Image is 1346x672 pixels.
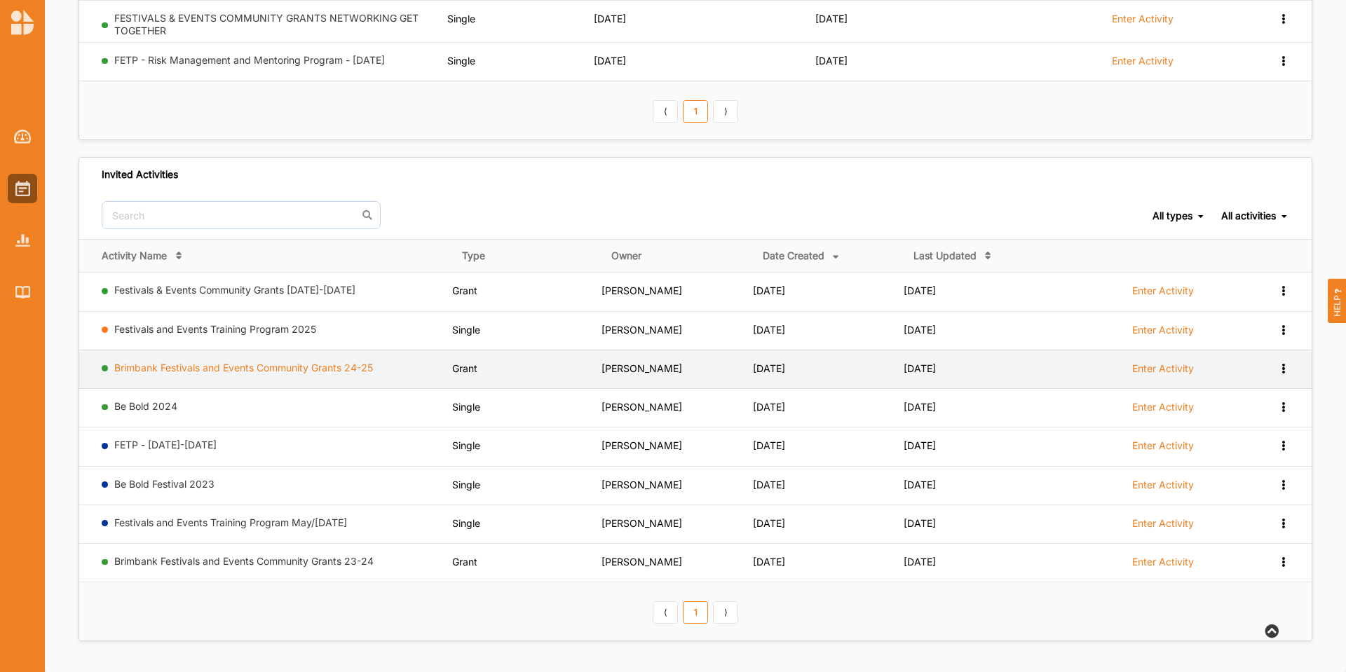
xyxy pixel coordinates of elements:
th: Type [452,240,601,273]
img: Reports [15,234,30,246]
span: [DATE] [904,362,936,374]
span: [DATE] [753,556,785,568]
span: Single [452,324,480,336]
label: Enter Activity [1132,362,1194,375]
span: [PERSON_NAME] [601,401,682,413]
label: Enter Activity [1112,13,1174,25]
label: Enter Activity [1132,517,1194,530]
span: [PERSON_NAME] [601,517,682,529]
label: Enter Activity [1112,55,1174,67]
div: All types [1153,210,1192,222]
a: Next item [713,601,738,624]
div: Date Created [763,249,824,262]
a: Brimbank Festivals and Events Community Grants 23-24 [114,555,374,567]
span: [DATE] [904,324,936,336]
a: Enter Activity [1132,478,1194,499]
img: Library [15,286,30,298]
span: [DATE] [904,401,936,413]
div: Pagination Navigation [651,599,741,623]
a: Enter Activity [1132,555,1194,576]
a: Next item [713,100,738,123]
span: [DATE] [815,13,848,25]
label: Enter Activity [1132,439,1194,452]
span: Single [447,13,475,25]
a: Festivals and Events Training Program May/[DATE] [114,516,347,528]
a: Enter Activity [1132,439,1194,460]
span: [DATE] [753,324,785,336]
span: [DATE] [753,479,785,491]
a: Previous item [653,601,678,624]
a: Enter Activity [1132,516,1194,537]
a: Enter Activity [1132,400,1194,421]
span: [DATE] [904,439,936,451]
span: [PERSON_NAME] [601,439,682,451]
span: Single [452,517,480,529]
img: logo [11,10,34,35]
a: Brimbank Festivals and Events Community Grants 24-25 [114,362,373,373]
a: Enter Activity [1112,54,1174,75]
label: Enter Activity [1132,324,1194,336]
a: Be Bold Festival 2023 [114,478,215,490]
a: 1 [683,100,708,123]
span: [DATE] [753,284,785,296]
span: Single [452,401,480,413]
div: Invited Activities [102,168,178,181]
span: [DATE] [753,401,785,413]
span: [PERSON_NAME] [601,324,682,336]
th: Owner [601,240,753,273]
div: Activity Name [102,249,167,262]
label: Enter Activity [1132,556,1194,568]
span: [DATE] [904,517,936,529]
a: Festivals & Events Community Grants [DATE]-[DATE] [114,284,355,296]
span: Grant [452,284,477,296]
span: [PERSON_NAME] [601,479,682,491]
div: All activities [1221,210,1276,222]
span: Single [447,55,475,67]
span: [DATE] [904,284,936,296]
a: FETP - [DATE]-[DATE] [114,439,217,451]
span: [DATE] [815,55,848,67]
a: Library [8,277,37,307]
span: Single [452,479,480,491]
a: Festivals and Events Training Program 2025 [114,323,316,335]
label: Enter Activity [1132,401,1194,413]
span: Grant [452,556,477,568]
a: Previous item [653,100,678,123]
label: Enter Activity [1132,284,1194,297]
span: [PERSON_NAME] [601,556,682,568]
div: Last Updated [913,249,977,262]
input: Search [102,201,381,229]
a: Dashboard [8,122,37,151]
span: [DATE] [753,362,785,374]
a: FETP - Risk Management and Mentoring Program - [DATE] [114,54,385,66]
img: Activities [15,181,30,196]
a: 1 [683,601,708,624]
a: Enter Activity [1132,323,1194,344]
a: FESTIVALS & EVENTS COMMUNITY GRANTS NETWORKING GET TOGETHER [114,12,419,36]
span: [DATE] [753,439,785,451]
a: Activities [8,174,37,203]
a: Enter Activity [1112,12,1174,33]
a: Enter Activity [1132,284,1194,305]
span: [DATE] [594,55,626,67]
span: [PERSON_NAME] [601,362,682,374]
span: Grant [452,362,477,374]
img: Dashboard [14,130,32,144]
a: Enter Activity [1132,362,1194,383]
span: [DATE] [753,517,785,529]
span: [DATE] [594,13,626,25]
label: Enter Activity [1132,479,1194,491]
a: Be Bold 2024 [114,400,177,412]
span: Single [452,439,480,451]
span: [DATE] [904,556,936,568]
div: Pagination Navigation [651,98,741,122]
a: Reports [8,226,37,255]
span: [PERSON_NAME] [601,284,682,296]
span: [DATE] [904,479,936,491]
